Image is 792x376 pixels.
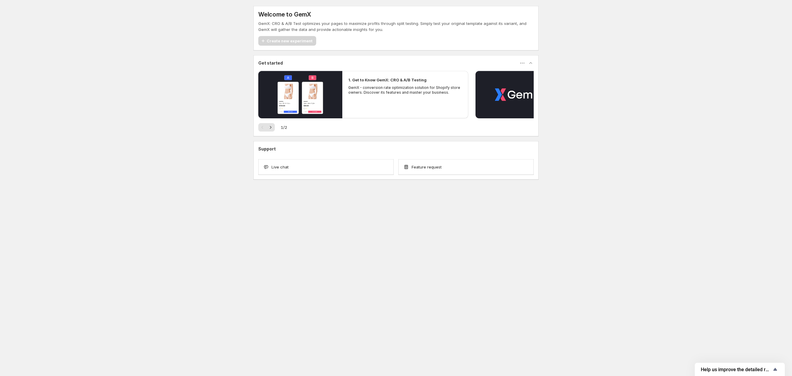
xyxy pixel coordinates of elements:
p: GemX: CRO & A/B Test optimizes your pages to maximize profits through split testing. Simply test ... [258,20,534,32]
span: Live chat [271,164,289,170]
h5: Welcome to GemX [258,11,311,18]
h3: Support [258,146,276,152]
h2: 1. Get to Know GemX: CRO & A/B Testing [348,77,427,83]
h3: Get started [258,60,283,66]
span: Feature request [412,164,442,170]
span: 1 / 2 [281,124,287,130]
p: GemX - conversion rate optimization solution for Shopify store owners. Discover its features and ... [348,85,462,95]
span: Help us improve the detailed report for A/B campaigns [701,367,772,372]
button: Show survey - Help us improve the detailed report for A/B campaigns [701,366,779,373]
